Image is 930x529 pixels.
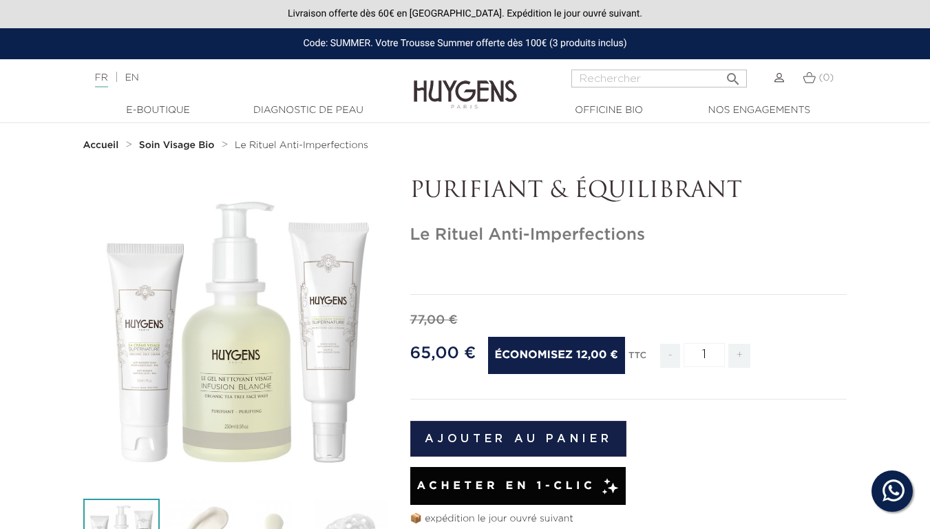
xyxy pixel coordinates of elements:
p: PURIFIANT & ÉQUILIBRANT [410,178,847,205]
p: 📦 expédition le jour ouvré suivant [410,512,847,526]
h1: Le Rituel Anti-Imperfections [410,225,847,245]
span: 65,00 € [410,345,476,362]
input: Quantité [684,343,725,367]
div: | [88,70,377,86]
span: - [660,344,679,368]
a: E-Boutique [89,103,227,118]
a: Officine Bio [540,103,678,118]
a: EN [125,73,138,83]
span: + [728,344,750,368]
input: Rechercher [571,70,747,87]
div: TTC [628,341,646,378]
a: FR [95,73,108,87]
a: Soin Visage Bio [139,140,218,151]
span: 77,00 € [410,314,458,326]
strong: Soin Visage Bio [139,141,215,150]
a: Le Rituel Anti-Imperfections [235,140,368,151]
button: Ajouter au panier [410,421,627,457]
span: (0) [818,73,834,83]
img: Huygens [414,58,517,111]
button:  [721,65,746,84]
strong: Accueil [83,141,119,150]
a: Nos engagements [690,103,828,118]
a: Accueil [83,140,122,151]
a: Diagnostic de peau [240,103,377,118]
span: Le Rituel Anti-Imperfections [235,141,368,150]
i:  [725,67,741,83]
span: Économisez 12,00 € [488,337,625,374]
